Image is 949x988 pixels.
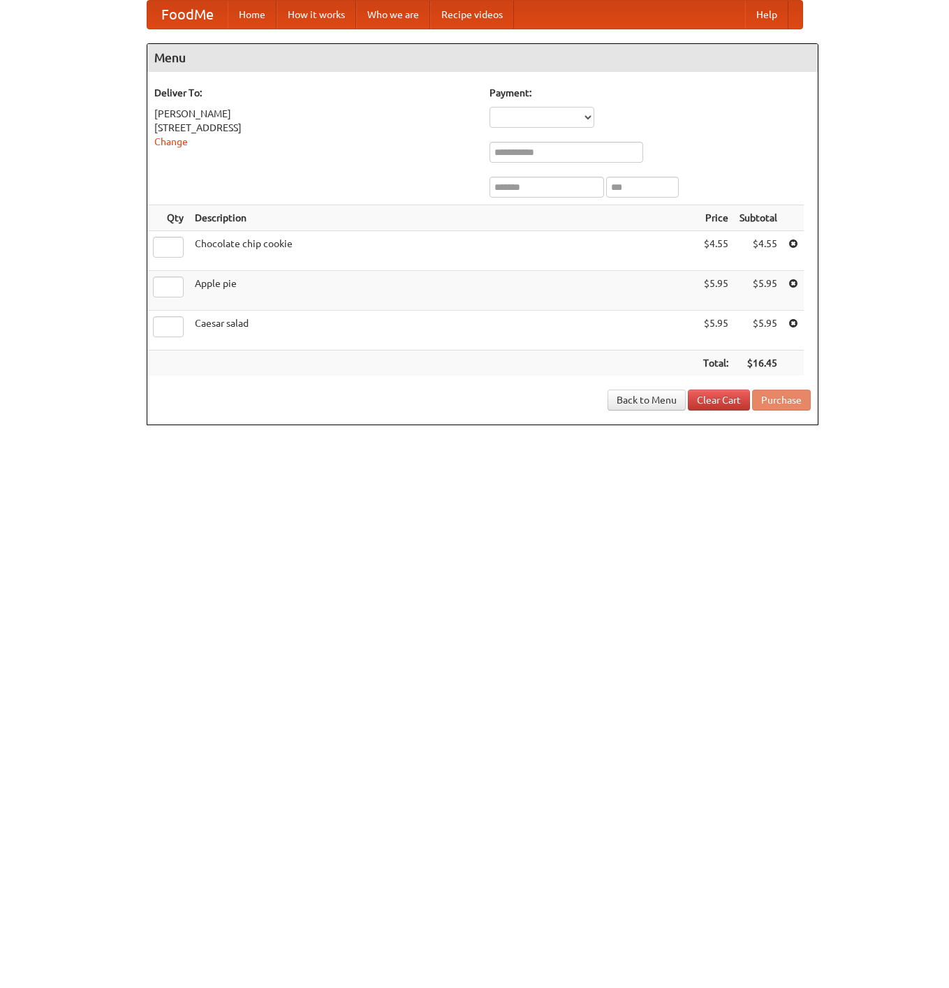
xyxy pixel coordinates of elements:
[698,311,734,351] td: $5.95
[189,231,698,271] td: Chocolate chip cookie
[356,1,430,29] a: Who we are
[154,121,476,135] div: [STREET_ADDRESS]
[698,271,734,311] td: $5.95
[228,1,277,29] a: Home
[154,86,476,100] h5: Deliver To:
[698,205,734,231] th: Price
[752,390,811,411] button: Purchase
[734,231,783,271] td: $4.55
[154,136,188,147] a: Change
[688,390,750,411] a: Clear Cart
[745,1,788,29] a: Help
[698,231,734,271] td: $4.55
[147,1,228,29] a: FoodMe
[430,1,514,29] a: Recipe videos
[147,44,818,72] h4: Menu
[189,311,698,351] td: Caesar salad
[698,351,734,376] th: Total:
[734,271,783,311] td: $5.95
[147,205,189,231] th: Qty
[189,205,698,231] th: Description
[734,311,783,351] td: $5.95
[734,351,783,376] th: $16.45
[490,86,811,100] h5: Payment:
[608,390,686,411] a: Back to Menu
[277,1,356,29] a: How it works
[734,205,783,231] th: Subtotal
[189,271,698,311] td: Apple pie
[154,107,476,121] div: [PERSON_NAME]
